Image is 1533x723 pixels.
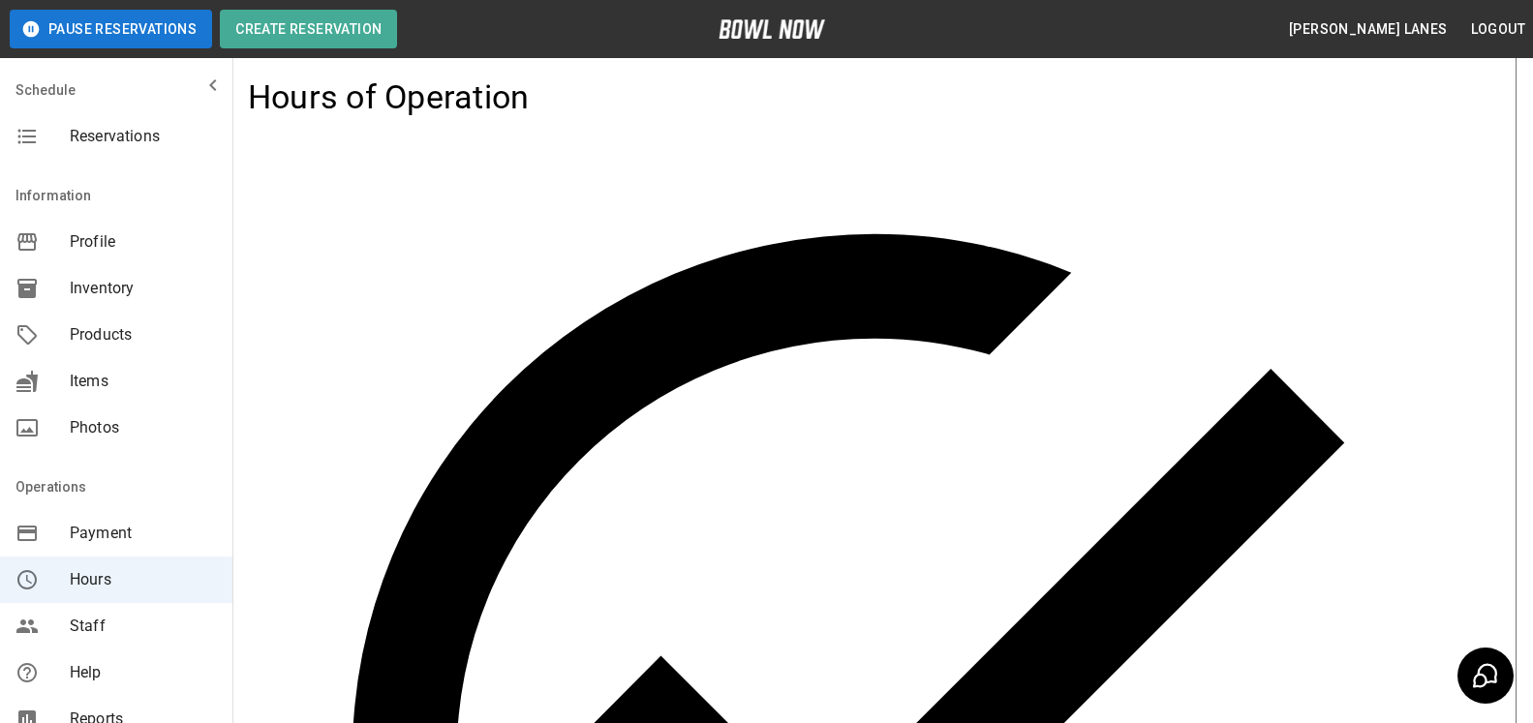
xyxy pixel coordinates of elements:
[220,10,397,48] button: Create Reservation
[1281,12,1456,47] button: [PERSON_NAME] Lanes
[70,416,217,439] span: Photos
[70,615,217,638] span: Staff
[248,77,530,118] h4: Hours of Operation
[70,370,217,393] span: Items
[70,522,217,545] span: Payment
[70,323,217,346] span: Products
[70,277,217,300] span: Inventory
[70,125,217,148] span: Reservations
[719,19,825,39] img: logo
[1463,12,1533,47] button: Logout
[70,230,217,254] span: Profile
[70,568,217,591] span: Hours
[70,661,217,684] span: Help
[10,10,212,48] button: Pause Reservations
